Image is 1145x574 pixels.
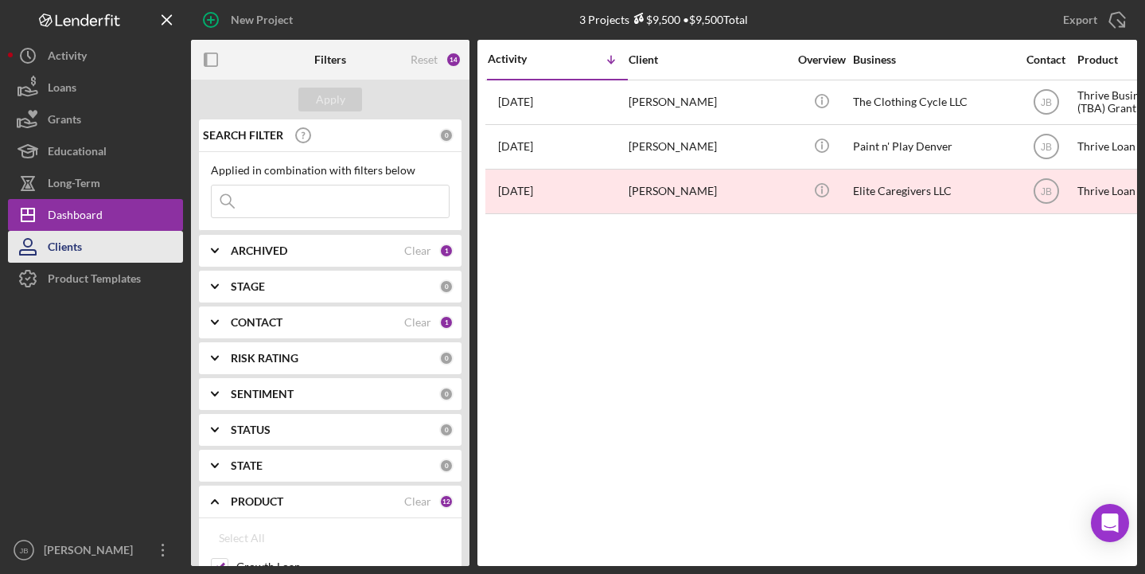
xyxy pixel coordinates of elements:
[231,316,282,329] b: CONTACT
[231,459,263,472] b: STATE
[439,128,454,143] div: 0
[488,53,558,65] div: Activity
[8,534,183,566] button: JB[PERSON_NAME]
[853,81,1012,123] div: The Clothing Cycle LLC
[231,424,271,436] b: STATUS
[1040,142,1051,153] text: JB
[853,53,1012,66] div: Business
[231,352,298,365] b: RISK RATING
[48,40,87,76] div: Activity
[316,88,345,111] div: Apply
[8,199,183,231] button: Dashboard
[439,315,454,330] div: 1
[231,4,293,36] div: New Project
[40,534,143,570] div: [PERSON_NAME]
[1047,4,1137,36] button: Export
[314,53,346,66] b: Filters
[629,126,788,168] div: [PERSON_NAME]
[411,53,438,66] div: Reset
[48,231,82,267] div: Clients
[19,546,28,555] text: JB
[8,231,183,263] button: Clients
[231,244,287,257] b: ARCHIVED
[579,13,748,26] div: 3 Projects • $9,500 Total
[203,129,283,142] b: SEARCH FILTER
[498,185,533,197] time: 2025-06-18 13:10
[211,522,273,554] button: Select All
[8,135,183,167] button: Educational
[1040,97,1051,108] text: JB
[629,53,788,66] div: Client
[1016,53,1076,66] div: Contact
[48,72,76,107] div: Loans
[439,387,454,401] div: 0
[498,140,533,153] time: 2025-07-08 17:42
[404,316,431,329] div: Clear
[629,170,788,213] div: [PERSON_NAME]
[498,96,533,108] time: 2025-10-08 19:41
[48,167,100,203] div: Long-Term
[404,244,431,257] div: Clear
[211,164,450,177] div: Applied in combination with filters below
[439,459,454,473] div: 0
[8,263,183,295] button: Product Templates
[446,52,462,68] div: 14
[191,4,309,36] button: New Project
[1063,4,1097,36] div: Export
[853,170,1012,213] div: Elite Caregivers LLC
[48,199,103,235] div: Dashboard
[404,495,431,508] div: Clear
[439,423,454,437] div: 0
[298,88,362,111] button: Apply
[231,495,283,508] b: PRODUCT
[629,13,680,26] div: $9,500
[231,388,294,400] b: SENTIMENT
[8,72,183,103] button: Loans
[48,103,81,139] div: Grants
[439,494,454,509] div: 12
[219,522,265,554] div: Select All
[792,53,851,66] div: Overview
[629,81,788,123] div: [PERSON_NAME]
[8,103,183,135] button: Grants
[8,40,183,72] button: Activity
[8,167,183,199] button: Long-Term
[1091,504,1129,542] div: Open Intercom Messenger
[439,351,454,365] div: 0
[1040,186,1051,197] text: JB
[439,279,454,294] div: 0
[231,280,265,293] b: STAGE
[439,244,454,258] div: 1
[48,135,107,171] div: Educational
[853,126,1012,168] div: Paint n' Play Denver
[48,263,141,299] div: Product Templates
